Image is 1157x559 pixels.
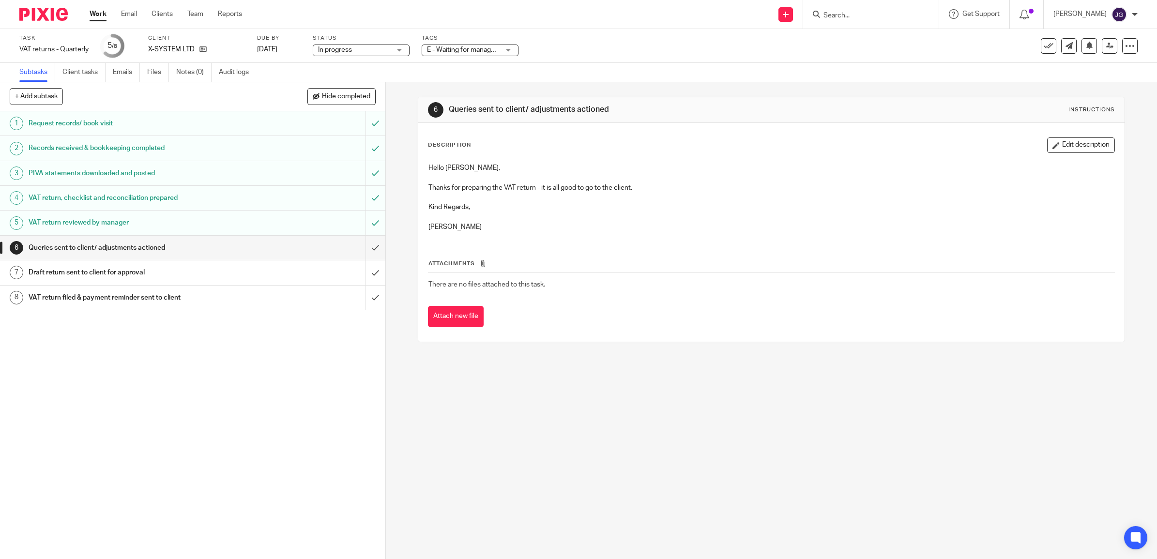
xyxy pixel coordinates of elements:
h1: Queries sent to client/ adjustments actioned [29,241,247,255]
small: /8 [112,44,117,49]
a: Audit logs [219,63,256,82]
button: + Add subtask [10,88,63,105]
a: Files [147,63,169,82]
h1: Queries sent to client/ adjustments actioned [449,105,792,115]
a: Email [121,9,137,19]
span: Get Support [962,11,1000,17]
p: Hello [PERSON_NAME], [428,163,1114,173]
span: There are no files attached to this task. [428,281,545,288]
h1: Records received & bookkeeping completed [29,141,247,155]
label: Client [148,34,245,42]
span: [DATE] [257,46,277,53]
span: In progress [318,46,352,53]
div: 7 [10,266,23,279]
label: Task [19,34,89,42]
a: Subtasks [19,63,55,82]
p: Thanks for preparing the VAT return - it is all good to go to the client. [428,183,1114,193]
div: 5 [10,216,23,230]
h1: VAT return reviewed by manager [29,215,247,230]
div: 3 [10,166,23,180]
div: 6 [428,102,443,118]
div: 5 [107,40,117,51]
a: Team [187,9,203,19]
div: 8 [10,291,23,304]
input: Search [822,12,910,20]
label: Due by [257,34,301,42]
button: Hide completed [307,88,376,105]
label: Tags [422,34,518,42]
h1: Draft return sent to client for approval [29,265,247,280]
a: Clients [152,9,173,19]
p: X-SYSTEM LTD [148,45,195,54]
button: Attach new file [428,306,484,328]
p: [PERSON_NAME] [428,222,1114,232]
div: 1 [10,117,23,130]
a: Client tasks [62,63,106,82]
h1: VAT return filed & payment reminder sent to client [29,290,247,305]
div: 6 [10,241,23,255]
div: 2 [10,142,23,155]
a: Reports [218,9,242,19]
div: 4 [10,191,23,205]
div: VAT returns - Quarterly [19,45,89,54]
h1: PIVA statements downloaded and posted [29,166,247,181]
span: Hide completed [322,93,370,101]
div: Instructions [1068,106,1115,114]
span: E - Waiting for manager review/approval [427,46,546,53]
span: Attachments [428,261,475,266]
a: Work [90,9,107,19]
h1: Request records/ book visit [29,116,247,131]
label: Status [313,34,410,42]
p: Description [428,141,471,149]
p: [PERSON_NAME] [1053,9,1107,19]
button: Edit description [1047,137,1115,153]
img: svg%3E [1111,7,1127,22]
img: Pixie [19,8,68,21]
a: Emails [113,63,140,82]
a: Notes (0) [176,63,212,82]
h1: VAT return, checklist and reconciliation prepared [29,191,247,205]
p: Kind Regards, [428,202,1114,212]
